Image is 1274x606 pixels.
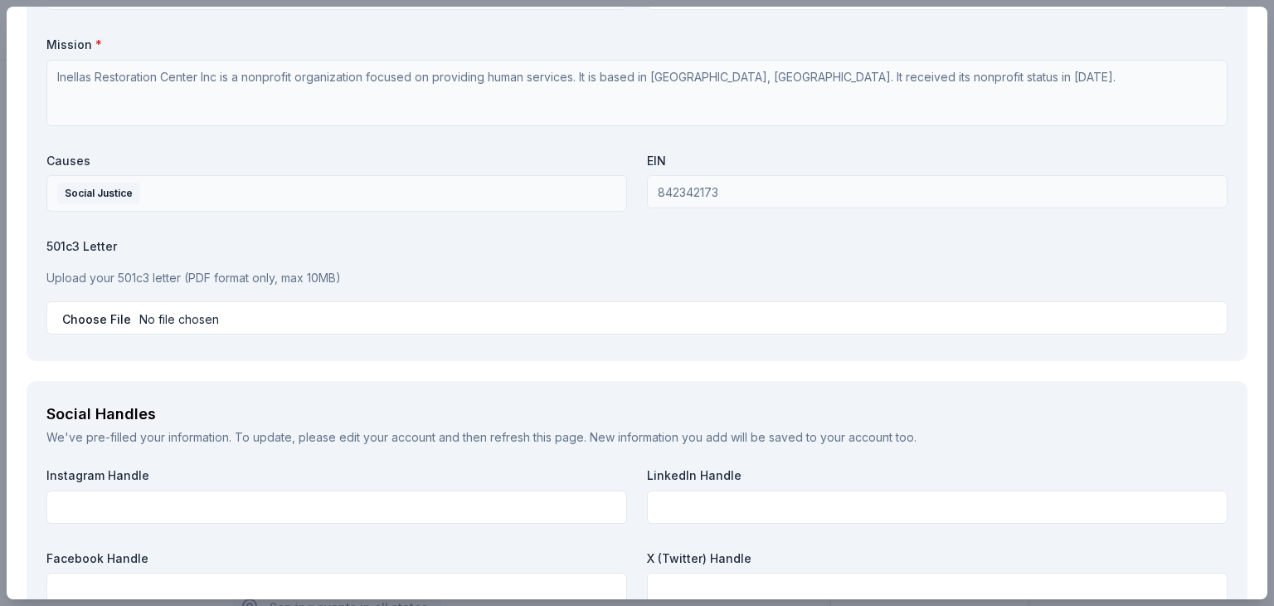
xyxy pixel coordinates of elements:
div: We've pre-filled your information. To update, please and then refresh this page. New information ... [46,428,1228,447]
a: edit your account [339,430,435,444]
label: LinkedIn Handle [647,467,1228,484]
label: EIN [647,153,1228,169]
label: Facebook Handle [46,550,627,567]
button: Social Justice [46,175,627,212]
div: Social Handles [46,401,1228,428]
label: Mission [46,37,1228,53]
label: X (Twitter) Handle [647,550,1228,567]
label: 501c3 Letter [46,238,1228,255]
label: Instagram Handle [46,467,627,484]
label: Causes [46,153,627,169]
div: Social Justice [57,183,140,204]
textarea: Inellas Restoration Center Inc is a nonprofit organization focused on providing human services. I... [46,60,1228,126]
p: Upload your 501c3 letter (PDF format only, max 10MB) [46,268,1228,288]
